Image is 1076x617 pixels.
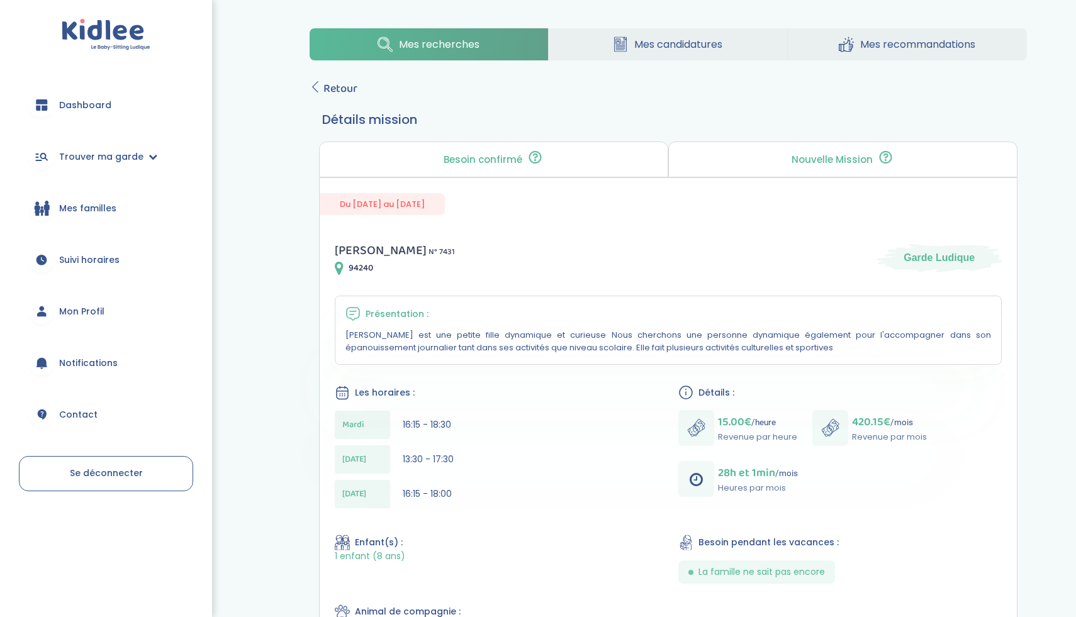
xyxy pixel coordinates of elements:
[355,536,403,549] span: Enfant(s) :
[718,482,798,494] p: Heures par mois
[788,28,1027,60] a: Mes recommandations
[70,467,143,479] span: Se déconnecter
[718,464,775,482] span: 28h et 1min
[852,431,927,443] p: Revenue par mois
[19,289,193,334] a: Mon Profil
[698,565,825,579] span: La famille ne sait pas encore
[718,413,797,431] p: /heure
[59,99,111,112] span: Dashboard
[904,251,975,265] span: Garde Ludique
[444,155,522,165] p: Besoin confirmé
[792,155,873,165] p: Nouvelle Mission
[399,36,479,52] span: Mes recherches
[59,408,98,421] span: Contact
[429,245,455,258] span: N° 7431
[860,36,975,52] span: Mes recommandations
[62,19,150,51] img: logo.svg
[403,418,451,431] span: 16:15 - 18:30
[366,308,429,321] span: Présentation :
[19,456,193,491] a: Se déconnecter
[310,28,548,60] a: Mes recherches
[718,464,798,482] p: /mois
[19,392,193,437] a: Contact
[698,386,734,399] span: Détails :
[19,237,193,282] a: Suivi horaires
[335,240,427,260] span: [PERSON_NAME]
[59,305,104,318] span: Mon Profil
[698,536,839,549] span: Besoin pendant les vacances :
[349,262,373,275] span: 94240
[310,80,357,97] a: Retour
[342,418,364,431] span: Mardi
[19,134,193,179] a: Trouver ma garde
[718,431,797,443] p: Revenue par heure
[345,329,991,354] p: [PERSON_NAME] est une petite fille dynamique et curieuse Nous cherchons une personne dynamique ég...
[549,28,787,60] a: Mes candidatures
[19,340,193,386] a: Notifications
[852,413,890,431] span: 420.15€
[403,487,452,500] span: 16:15 - 18:00
[19,82,193,128] a: Dashboard
[59,150,143,164] span: Trouver ma garde
[342,487,366,501] span: [DATE]
[355,386,415,399] span: Les horaires :
[59,202,116,215] span: Mes familles
[320,193,445,215] span: Du [DATE] au [DATE]
[323,80,357,97] span: Retour
[59,253,120,267] span: Suivi horaires
[342,453,366,466] span: [DATE]
[718,413,751,431] span: 15.00€
[403,453,454,465] span: 13:30 - 17:30
[634,36,722,52] span: Mes candidatures
[322,110,1014,129] h3: Détails mission
[335,550,405,562] span: 1 enfant (8 ans)
[19,186,193,231] a: Mes familles
[59,357,118,370] span: Notifications
[852,413,927,431] p: /mois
